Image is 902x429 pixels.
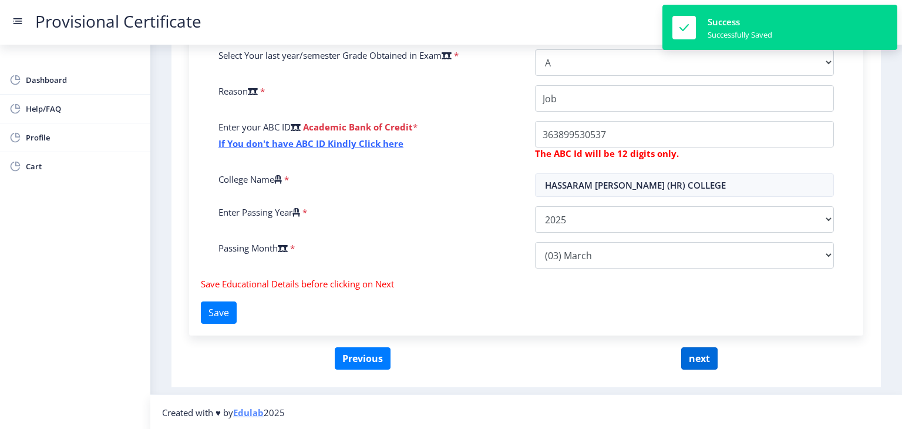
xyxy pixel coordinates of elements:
label: Select Your last year/semester Grade Obtained in Exam [218,49,452,61]
input: Reason [535,85,834,112]
label: Reason [218,85,258,97]
span: Profile [26,130,141,145]
b: Academic Bank of Credit [303,121,413,133]
span: Cart [26,159,141,173]
span: Success [708,16,740,28]
label: Enter your ABC ID [218,121,301,133]
button: Previous [335,347,391,370]
button: next [681,347,718,370]
span: Dashboard [26,73,141,87]
span: Created with ♥ by 2025 [162,407,285,418]
input: ABC ID [535,121,834,148]
span: Save Educational Details before clicking on Next [201,278,394,290]
span: Help/FAQ [26,102,141,116]
a: If You don't have ABC ID Kindly Click here [218,138,403,149]
input: Select College Name [535,173,834,197]
label: Passing Month [218,242,288,254]
div: Successfully Saved [708,29,772,40]
label: Enter Passing Year [218,206,300,218]
b: The ABC Id will be 12 digits only. [535,148,679,159]
button: Save [201,301,237,324]
a: Provisional Certificate [23,15,213,28]
a: Edulab [233,407,264,418]
label: College Name [218,173,282,185]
